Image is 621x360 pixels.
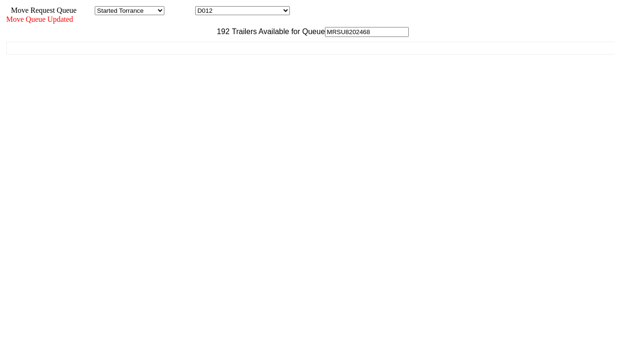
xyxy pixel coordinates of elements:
[166,6,193,14] span: Location
[78,6,93,14] span: Area
[6,15,73,23] span: Move Queue Updated
[212,27,230,36] span: 192
[6,6,77,14] span: Move Request Queue
[325,27,409,37] input: Filter Available Trailers
[230,27,325,36] span: Trailers Available for Queue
